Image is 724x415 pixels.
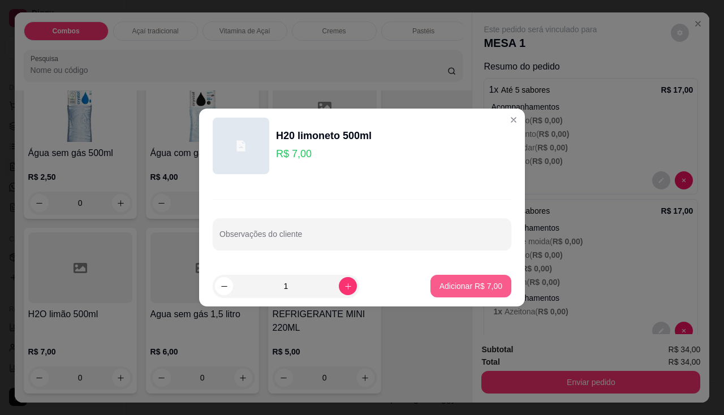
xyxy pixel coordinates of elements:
p: Adicionar R$ 7,00 [439,280,502,292]
div: H20 limoneto 500ml [276,128,372,144]
p: R$ 7,00 [276,146,372,162]
button: Adicionar R$ 7,00 [430,275,511,297]
button: Close [505,111,523,129]
input: Observações do cliente [219,233,505,244]
button: increase-product-quantity [339,277,357,295]
button: decrease-product-quantity [215,277,233,295]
